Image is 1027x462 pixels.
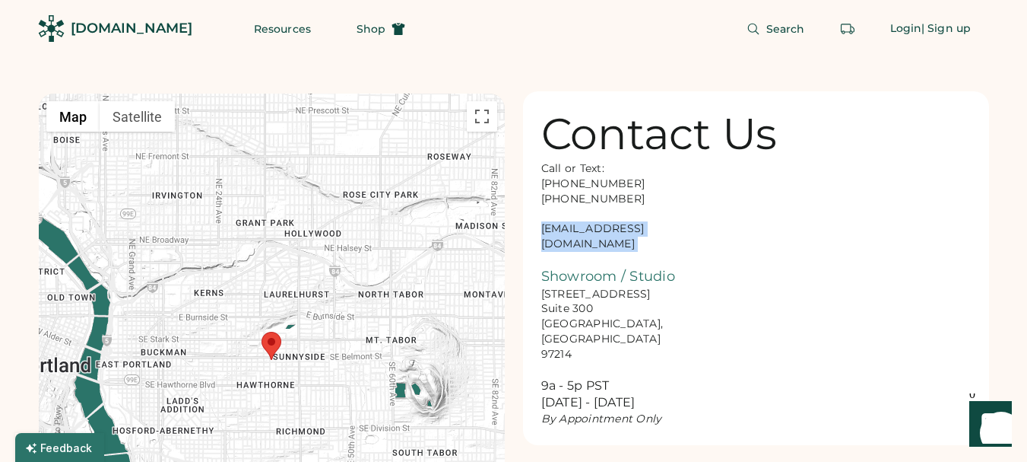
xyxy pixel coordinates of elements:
[100,101,175,132] button: Show satellite imagery
[541,110,778,158] div: Contact Us
[467,101,497,132] button: Toggle fullscreen view
[832,14,863,44] button: Retrieve an order
[541,161,693,427] div: Call or Text: [PHONE_NUMBER] [PHONE_NUMBER] [EMAIL_ADDRESS][DOMAIN_NAME] [STREET_ADDRESS] Suite 3...
[541,268,675,285] font: Showroom / Studio
[890,21,922,37] div: Login
[728,14,823,44] button: Search
[71,19,192,38] div: [DOMAIN_NAME]
[921,21,971,37] div: | Sign up
[541,412,662,425] em: By Appointment Only
[338,14,423,44] button: Shop
[46,101,100,132] button: Show street map
[766,24,805,34] span: Search
[38,15,65,42] img: Rendered Logo - Screens
[955,393,1020,459] iframe: Front Chat
[357,24,385,34] span: Shop
[541,378,636,410] font: 9a - 5p PST [DATE] - [DATE]
[236,14,329,44] button: Resources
